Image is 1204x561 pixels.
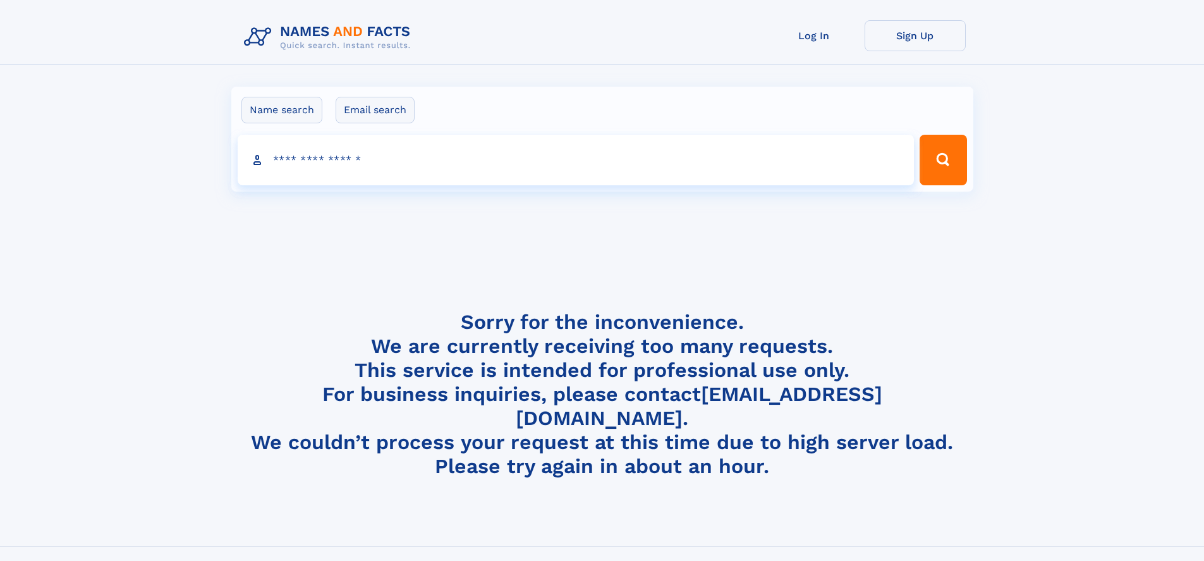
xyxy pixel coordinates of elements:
[239,20,421,54] img: Logo Names and Facts
[336,97,415,123] label: Email search
[238,135,915,185] input: search input
[239,310,966,479] h4: Sorry for the inconvenience. We are currently receiving too many requests. This service is intend...
[763,20,865,51] a: Log In
[865,20,966,51] a: Sign Up
[920,135,966,185] button: Search Button
[516,382,882,430] a: [EMAIL_ADDRESS][DOMAIN_NAME]
[241,97,322,123] label: Name search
